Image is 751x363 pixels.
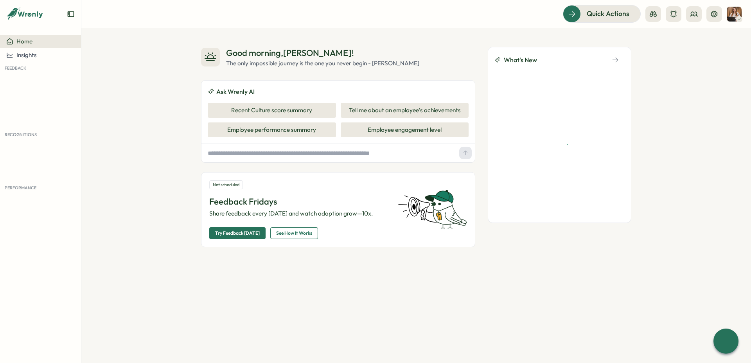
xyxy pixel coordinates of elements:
button: Recent Culture score summary [208,103,336,118]
span: Try Feedback [DATE] [215,228,260,239]
span: Insights [16,51,37,59]
button: See How It Works [270,227,318,239]
button: Expand sidebar [67,10,75,18]
button: Tell me about an employee's achievements [341,103,469,118]
button: Try Feedback [DATE] [209,227,266,239]
button: Employee engagement level [341,122,469,137]
span: See How It Works [276,228,312,239]
button: Quick Actions [563,5,641,22]
div: Good morning , [PERSON_NAME] ! [226,47,419,59]
div: Not scheduled [209,180,243,189]
p: Feedback Fridays [209,196,388,208]
span: Quick Actions [587,9,629,19]
p: Share feedback every [DATE] and watch adoption grow—10x. [209,209,388,218]
span: Home [16,38,32,45]
div: The only impossible journey is the one you never begin - [PERSON_NAME] [226,59,419,68]
img: Natalie Halfarova [727,7,742,22]
span: Ask Wrenly AI [216,87,255,97]
span: What's New [504,55,537,65]
button: Employee performance summary [208,122,336,137]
